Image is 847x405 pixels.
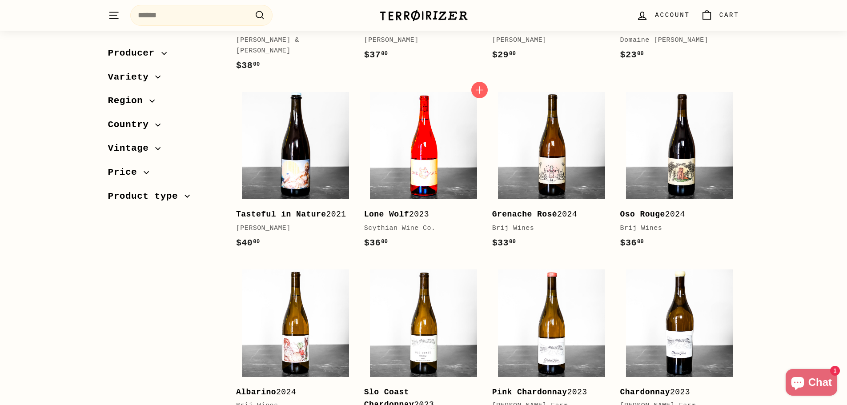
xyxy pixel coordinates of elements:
[108,70,156,85] span: Variety
[364,35,474,46] div: [PERSON_NAME]
[236,60,260,71] span: $38
[236,208,346,221] div: 2021
[719,10,739,20] span: Cart
[236,86,355,259] a: Tasteful in Nature2021[PERSON_NAME]
[236,386,346,399] div: 2024
[637,239,644,245] sup: 00
[364,50,388,60] span: $37
[620,223,731,234] div: Brij Wines
[620,208,731,221] div: 2024
[620,386,731,399] div: 2023
[253,61,260,68] sup: 00
[620,86,739,259] a: Oso Rouge2024Brij Wines
[509,51,516,57] sup: 00
[108,189,185,204] span: Product type
[492,86,611,259] a: Grenache Rosé2024Brij Wines
[492,210,557,219] b: Grenache Rosé
[509,239,516,245] sup: 00
[364,210,409,219] b: Lone Wolf
[492,238,516,248] span: $33
[364,223,474,234] div: Scythian Wine Co.
[108,93,150,108] span: Region
[108,91,222,115] button: Region
[620,210,665,219] b: Oso Rouge
[364,238,388,248] span: $36
[236,35,346,56] div: [PERSON_NAME] & [PERSON_NAME]
[108,163,222,187] button: Price
[620,238,644,248] span: $36
[364,208,474,221] div: 2023
[381,239,388,245] sup: 00
[108,46,161,61] span: Producer
[492,35,602,46] div: [PERSON_NAME]
[637,51,644,57] sup: 00
[236,223,346,234] div: [PERSON_NAME]
[492,223,602,234] div: Brij Wines
[108,187,222,211] button: Product type
[620,35,731,46] div: Domaine [PERSON_NAME]
[236,238,260,248] span: $40
[620,388,670,397] b: Chardonnay
[620,50,644,60] span: $23
[236,388,276,397] b: Albarino
[655,10,690,20] span: Account
[492,388,567,397] b: Pink Chardonnay
[381,51,388,57] sup: 00
[236,210,326,219] b: Tasteful in Nature
[108,115,222,139] button: Country
[108,68,222,92] button: Variety
[631,2,695,28] a: Account
[108,141,156,156] span: Vintage
[783,369,840,398] inbox-online-store-chat: Shopify online store chat
[108,117,156,132] span: Country
[492,386,602,399] div: 2023
[108,44,222,68] button: Producer
[492,50,516,60] span: $29
[695,2,745,28] a: Cart
[364,86,483,259] a: Lone Wolf2023Scythian Wine Co.
[108,139,222,163] button: Vintage
[108,165,144,180] span: Price
[492,208,602,221] div: 2024
[253,239,260,245] sup: 00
